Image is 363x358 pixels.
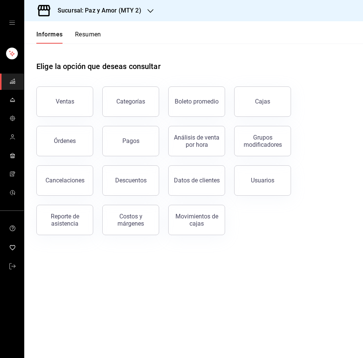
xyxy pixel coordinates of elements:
font: Sucursal: Paz y Amor (MTY 2) [58,7,141,14]
font: Análisis de venta por hora [174,134,219,148]
button: cajón abierto [9,20,15,26]
font: Datos de clientes [174,177,220,184]
button: Usuarios [234,165,291,196]
font: Categorías [116,98,145,105]
button: Categorías [102,86,159,117]
div: pestañas de navegación [36,30,101,44]
font: Descuentos [115,177,147,184]
button: Datos de clientes [168,165,225,196]
a: Cajas [234,86,291,117]
font: Cajas [255,98,271,105]
font: Movimientos de cajas [175,213,218,227]
font: Costos y márgenes [117,213,144,227]
font: Grupos modificadores [244,134,282,148]
font: Órdenes [54,137,76,144]
font: Usuarios [251,177,274,184]
button: Grupos modificadores [234,126,291,156]
button: Costos y márgenes [102,205,159,235]
button: Análisis de venta por hora [168,126,225,156]
font: Boleto promedio [175,98,219,105]
font: Reporte de asistencia [51,213,79,227]
button: Descuentos [102,165,159,196]
font: Cancelaciones [45,177,84,184]
font: Informes [36,31,63,38]
button: Ventas [36,86,93,117]
font: Ventas [56,98,74,105]
font: Pagos [122,137,139,144]
font: Resumen [75,31,101,38]
font: Elige la opción que deseas consultar [36,62,161,71]
button: Movimientos de cajas [168,205,225,235]
button: Boleto promedio [168,86,225,117]
button: Pagos [102,126,159,156]
button: Órdenes [36,126,93,156]
button: Cancelaciones [36,165,93,196]
button: Reporte de asistencia [36,205,93,235]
